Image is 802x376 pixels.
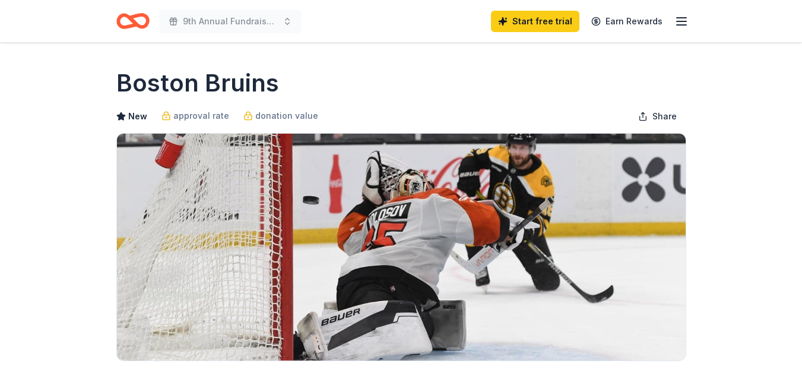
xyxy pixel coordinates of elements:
[491,11,579,32] a: Start free trial
[255,109,318,123] span: donation value
[243,109,318,123] a: donation value
[584,11,670,32] a: Earn Rewards
[161,109,229,123] a: approval rate
[117,134,686,361] img: Image for Boston Bruins
[128,109,147,124] span: New
[116,67,279,100] h1: Boston Bruins
[652,109,677,124] span: Share
[173,109,229,123] span: approval rate
[159,10,302,33] button: 9th Annual Fundraiser & Benevolence Event
[629,105,686,128] button: Share
[183,14,278,29] span: 9th Annual Fundraiser & Benevolence Event
[116,7,150,35] a: Home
